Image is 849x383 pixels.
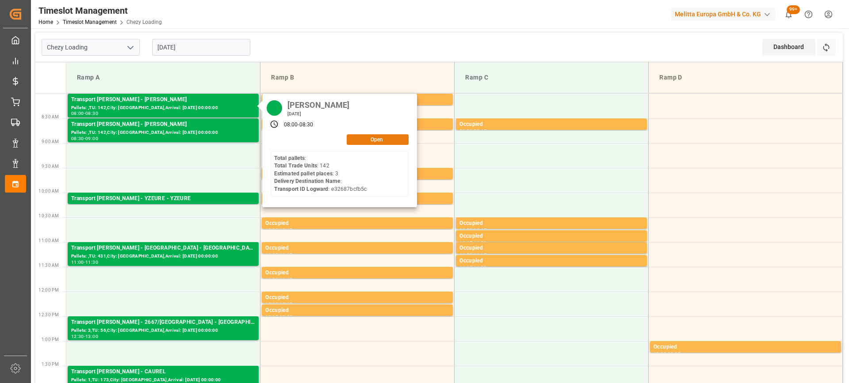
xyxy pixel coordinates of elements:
div: - [278,315,279,319]
div: Occupied [459,120,643,129]
button: Melitta Europa GmbH & Co. KG [671,6,779,23]
span: 1:30 PM [42,362,59,367]
div: - [472,241,474,245]
div: 11:45 [279,277,292,281]
span: 8:30 AM [42,114,59,119]
span: 10:00 AM [38,189,59,193]
div: 08:30 [71,137,84,140]
div: 10:45 [459,241,472,245]
input: DD-MM-YYYY [152,39,250,56]
div: Pallets: ,TU: 142,City: [GEOGRAPHIC_DATA],Arrival: [DATE] 00:00:00 [71,129,255,137]
div: : : 142 : 3 : : e32687bcfb5c [274,155,367,193]
a: Home [38,19,53,25]
div: - [278,253,279,257]
div: 11:30 [265,277,278,281]
div: Pallets: 3,TU: 56,City: [GEOGRAPHIC_DATA],Arrival: [DATE] 00:00:00 [71,327,255,334]
div: 10:30 [459,228,472,232]
span: 12:30 PM [38,312,59,317]
div: 13:00 [654,352,666,356]
div: Ramp D [656,69,835,86]
div: Occupied [265,244,449,253]
div: - [278,277,279,281]
div: 08:30 [85,111,98,115]
div: 11:30 [85,260,98,264]
b: Estimated pallet places [274,171,333,177]
div: 12:15 [279,302,292,306]
div: Transport [PERSON_NAME] - YZEURE - YZEURE [71,194,255,203]
div: - [472,265,474,269]
div: 09:00 [85,137,98,140]
div: Ramp A [73,69,253,86]
div: [DATE] [284,111,353,117]
div: - [84,334,85,338]
div: 11:00 [474,241,486,245]
div: - [84,260,85,264]
div: Occupied [459,257,643,265]
div: Timeslot Management [38,4,162,17]
div: Melitta Europa GmbH & Co. KG [671,8,775,21]
div: - [278,228,279,232]
div: 12:00 [265,302,278,306]
div: 11:15 [474,253,486,257]
span: 11:00 AM [38,238,59,243]
div: Occupied [265,269,449,277]
div: 12:30 [279,315,292,319]
div: Occupied [654,343,838,352]
div: - [666,352,668,356]
div: 08:45 [474,129,486,133]
div: 11:30 [474,265,486,269]
a: Timeslot Management [63,19,117,25]
div: - [278,302,279,306]
div: - [472,129,474,133]
span: 9:30 AM [42,164,59,169]
b: Total pallets [274,155,305,161]
div: 13:15 [668,352,681,356]
div: Transport [PERSON_NAME] - [PERSON_NAME] [71,95,255,104]
div: Ramp C [462,69,641,86]
div: 11:00 [265,253,278,257]
button: show 100 new notifications [779,4,799,24]
div: 11:15 [279,253,292,257]
div: Occupied [459,232,643,241]
div: 08:00 [284,121,298,129]
div: Transport [PERSON_NAME] - [PERSON_NAME] [71,120,255,129]
div: [PERSON_NAME] [284,98,353,111]
div: Pallets: ,TU: 431,City: [GEOGRAPHIC_DATA],Arrival: [DATE] 00:00:00 [71,253,255,260]
div: 13:00 [85,334,98,338]
div: 08:30 [459,129,472,133]
div: Ramp B [268,69,447,86]
div: 10:45 [474,228,486,232]
div: - [472,253,474,257]
div: Transport [PERSON_NAME] - [GEOGRAPHIC_DATA] - [GEOGRAPHIC_DATA] [71,244,255,253]
span: 9:00 AM [42,139,59,144]
div: 11:00 [71,260,84,264]
input: Type to search/select [42,39,140,56]
div: - [84,137,85,140]
div: Occupied [459,219,643,228]
div: 10:30 [265,228,278,232]
span: 12:00 PM [38,288,59,292]
button: Open [347,134,409,145]
div: - [472,228,474,232]
div: 10:45 [279,228,292,232]
div: - [84,111,85,115]
div: Occupied [265,219,449,228]
button: open menu [123,41,137,54]
span: 11:30 AM [38,263,59,268]
div: Transport [PERSON_NAME] - CAUREL [71,368,255,376]
div: Occupied [459,244,643,253]
span: 99+ [787,5,800,14]
div: Occupied [265,306,449,315]
div: Dashboard [762,39,815,55]
button: Help Center [799,4,818,24]
b: Delivery Destination Name [274,178,340,184]
b: Total Trade Units [274,163,317,169]
div: Pallets: ,TU: 115,City: [GEOGRAPHIC_DATA],Arrival: [DATE] 00:00:00 [71,203,255,211]
div: 12:30 [71,334,84,338]
div: 11:15 [459,265,472,269]
div: 08:30 [299,121,314,129]
div: - [298,121,299,129]
div: Transport [PERSON_NAME] - 2667/[GEOGRAPHIC_DATA] - [GEOGRAPHIC_DATA] [71,318,255,327]
span: 10:30 AM [38,213,59,218]
div: Occupied [265,293,449,302]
